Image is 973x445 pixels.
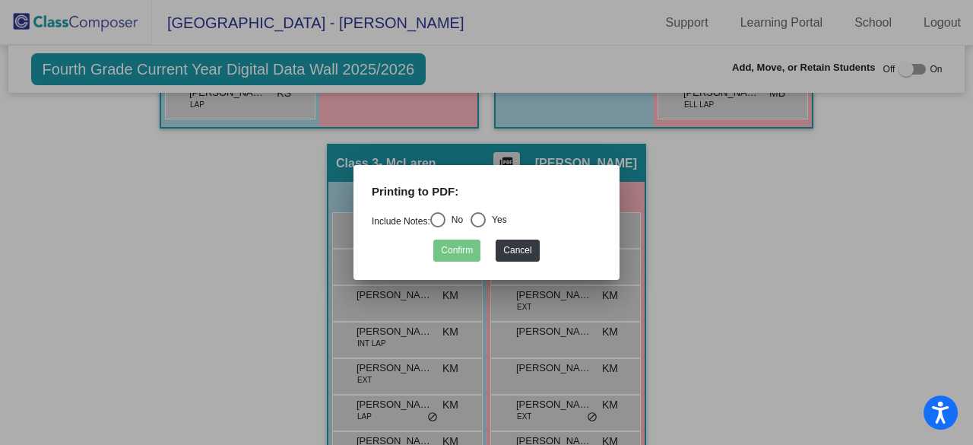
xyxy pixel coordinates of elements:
div: Yes [486,213,507,227]
button: Cancel [496,240,539,262]
a: Include Notes: [372,216,430,227]
label: Printing to PDF: [372,183,458,201]
button: Confirm [433,240,480,262]
mat-radio-group: Select an option [372,216,507,227]
div: No [445,213,463,227]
